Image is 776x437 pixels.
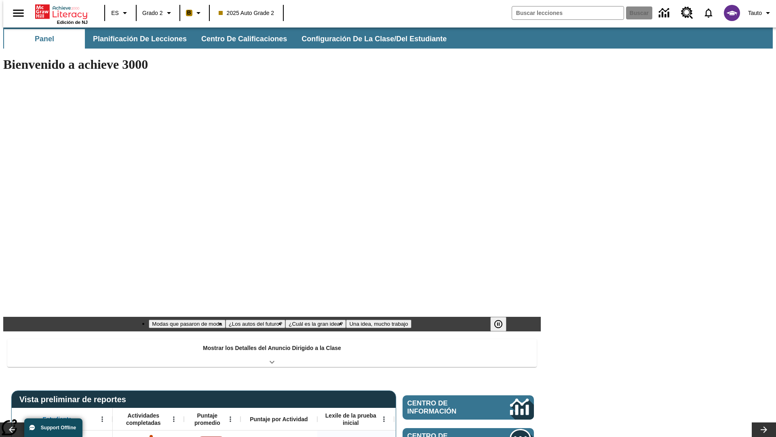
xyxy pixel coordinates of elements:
img: avatar image [724,5,740,21]
button: Pausar [490,317,506,331]
span: Puntaje por Actividad [250,416,308,423]
span: ES [111,9,119,17]
a: Centro de información [403,395,534,420]
button: Configuración de la clase/del estudiante [295,29,453,49]
span: 2025 Auto Grade 2 [219,9,274,17]
span: Actividades completadas [117,412,170,426]
div: Portada [35,3,88,25]
span: B [187,8,191,18]
h1: Bienvenido a achieve 3000 [3,57,541,72]
span: Support Offline [41,425,76,431]
a: Centro de información [654,2,676,24]
button: Abrir menú [224,413,236,425]
button: Diapositiva 2 ¿Los autos del futuro? [226,320,286,328]
button: Planificación de lecciones [86,29,193,49]
a: Portada [35,4,88,20]
span: Puntaje promedio [188,412,227,426]
button: Carrusel de lecciones, seguir [752,422,776,437]
div: Pausar [490,317,515,331]
span: Lexile de la prueba inicial [321,412,380,426]
button: Lenguaje: ES, Selecciona un idioma [108,6,133,20]
span: Vista preliminar de reportes [19,395,130,404]
a: Notificaciones [698,2,719,23]
div: Subbarra de navegación [3,28,773,49]
p: Mostrar los Detalles del Anuncio Dirigido a la Clase [203,344,341,352]
div: Mostrar los Detalles del Anuncio Dirigido a la Clase [7,339,537,367]
button: Abrir menú [168,413,180,425]
button: Abrir menú [378,413,390,425]
button: Diapositiva 1 Modas que pasaron de moda [149,320,225,328]
div: Subbarra de navegación [3,29,454,49]
button: Support Offline [24,418,82,437]
button: Diapositiva 3 ¿Cuál es la gran idea? [285,320,346,328]
button: Diapositiva 4 Una idea, mucho trabajo [346,320,411,328]
button: Escoja un nuevo avatar [719,2,745,23]
button: Boost El color de la clase es anaranjado claro. Cambiar el color de la clase. [183,6,207,20]
span: Tauto [748,9,762,17]
body: Máximo 600 caracteres Presiona Escape para desactivar la barra de herramientas Presiona Alt + F10... [3,6,118,14]
button: Centro de calificaciones [195,29,293,49]
a: Centro de recursos, Se abrirá en una pestaña nueva. [676,2,698,24]
span: Grado 2 [142,9,163,17]
span: Edición de NJ [57,20,88,25]
span: Centro de información [407,399,483,416]
button: Abrir el menú lateral [6,1,30,25]
button: Abrir menú [96,413,108,425]
button: Perfil/Configuración [745,6,776,20]
input: Buscar campo [512,6,624,19]
button: Grado: Grado 2, Elige un grado [139,6,177,20]
span: Estudiante [43,416,72,423]
button: Panel [4,29,85,49]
